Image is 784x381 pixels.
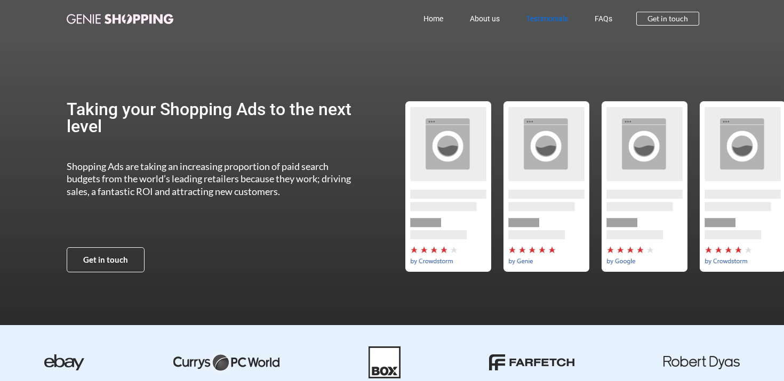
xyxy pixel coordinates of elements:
img: ebay-dark [44,354,84,370]
a: Home [410,6,457,31]
img: Box-01 [369,346,401,378]
a: Get in touch [67,247,145,272]
a: About us [457,6,513,31]
div: 4 / 5 [595,101,693,272]
div: by-crowdstorm [399,101,497,272]
div: by-google [595,101,693,272]
img: robert dyas [663,356,740,369]
nav: Menu [220,6,626,31]
h2: Taking your Shopping Ads to the next level [67,101,362,135]
a: Testimonials [513,6,581,31]
div: 3 / 5 [497,101,595,272]
div: 2 / 5 [399,101,497,272]
img: farfetch-01 [489,354,574,370]
div: by-genie [497,101,595,272]
span: Get in touch [83,256,128,264]
a: Get in touch [636,12,699,26]
span: Shopping Ads are taking an increasing proportion of paid search budgets from the world’s leading ... [67,160,351,197]
span: Get in touch [647,15,688,22]
a: FAQs [581,6,626,31]
img: genie-shopping-logo [67,14,173,24]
